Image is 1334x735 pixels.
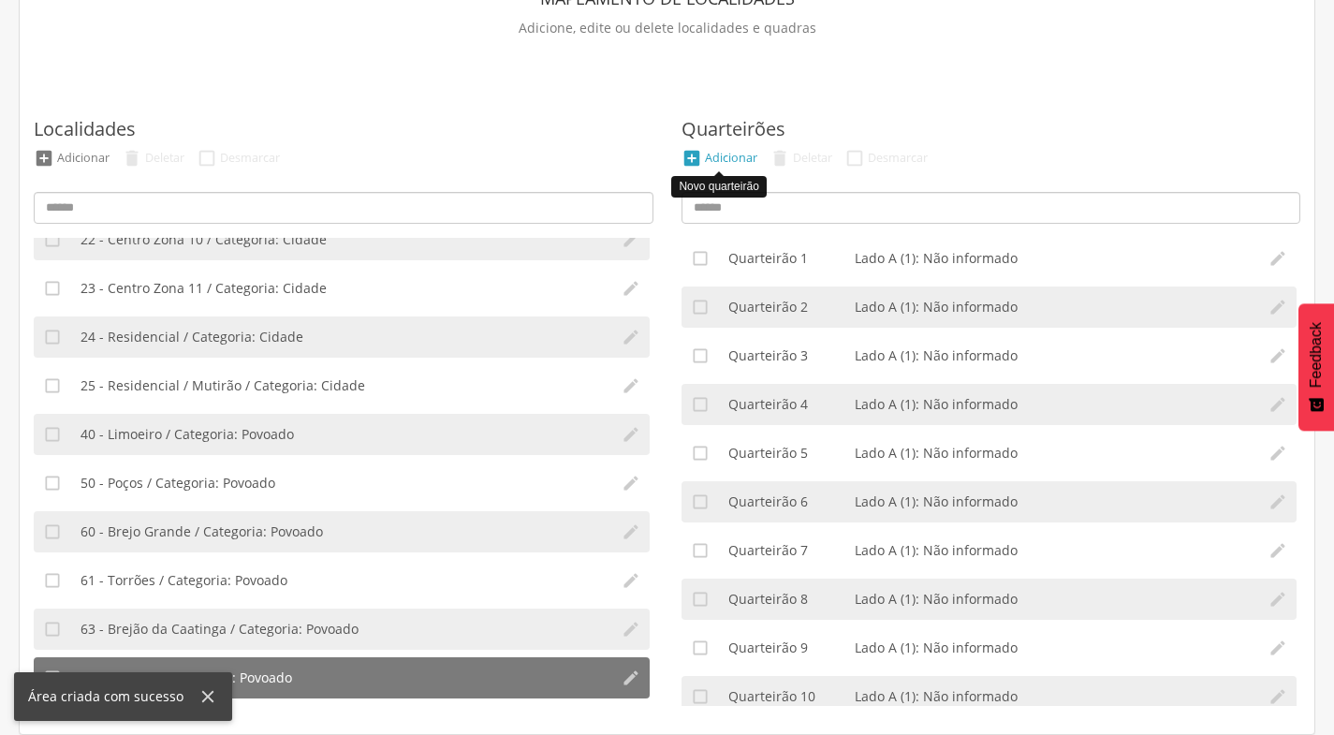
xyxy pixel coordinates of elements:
i:  [43,474,62,492]
i:  [622,328,640,346]
label: Localidades [34,116,136,143]
i: Marcar / Desmarcar [691,590,710,609]
i:  [622,425,640,444]
li: Lado A (1): Não informado [855,298,1251,316]
div:  [770,148,790,169]
li: Lado A (1): Não informado [855,492,1251,511]
i:  [622,571,640,590]
span: 60 - Brejo Grande / Categoria: Povoado [81,522,323,541]
i: Editar [1268,249,1287,268]
div: Deletar [793,150,832,166]
span: 63 - Brejão da Caatinga / Categoria: Povoado [81,620,359,639]
div: Quarteirão 6 [728,492,855,511]
i: Editar [1268,395,1287,414]
i:  [43,620,62,639]
p: Adicione, edite ou delete localidades e quadras [34,15,1300,41]
div:  [197,148,217,169]
li: Lado A (1): Não informado [855,687,1251,706]
i: Editar [1268,444,1287,463]
div: Deletar [145,150,184,166]
i:  [622,230,640,249]
i:  [43,328,62,346]
i:  [622,376,640,395]
i: Marcar / Desmarcar [691,346,710,365]
div: Desmarcar [868,150,928,166]
div: Quarteirão 5 [728,444,855,463]
div: Quarteirão 9 [728,639,855,657]
i:  [622,620,640,639]
i: Marcar / Desmarcar [691,298,710,316]
span: 40 - Limoeiro / Categoria: Povoado [81,425,294,444]
li: Lado A (1): Não informado [855,444,1251,463]
div: Adicionar [57,150,110,166]
div: Desmarcar [220,150,280,166]
i:  [622,279,640,298]
div:  [682,148,702,169]
div:  [122,148,142,169]
span: 61 - Torrões / Categoria: Povoado [81,571,287,590]
i:  [43,230,62,249]
li: Lado A (1): Não informado [855,541,1251,560]
i: Editar [1268,346,1287,365]
i:  [43,425,62,444]
i: Marcar / Desmarcar [691,395,710,414]
li: Lado A (1): Não informado [855,395,1251,414]
i: Marcar / Desmarcar [691,541,710,560]
i: Editar [1268,687,1287,706]
div:  [34,148,54,169]
li: Lado A (1): Não informado [855,639,1251,657]
div: Área criada com sucesso [28,687,198,706]
div:  [844,148,865,169]
i:  [622,474,640,492]
i:  [622,669,640,687]
i:  [43,376,62,395]
div: Quarteirão 1 [728,249,855,268]
span: 22 - Centro Zona 10 / Categoria: Cidade [81,230,327,249]
label: Quarteirões [682,116,785,143]
i:  [43,522,62,541]
span: 24 - Residencial / Categoria: Cidade [81,328,303,346]
i: Editar [1268,639,1287,657]
span: 23 - Centro Zona 11 / Categoria: Cidade [81,279,327,298]
i:  [622,522,640,541]
i:  [43,669,62,687]
span: 70 - Tuiutiba / Categoria: Povoado [81,669,292,687]
i: Marcar / Desmarcar [691,249,710,268]
i: Editar [1268,492,1287,511]
i:  [43,279,62,298]
li: Lado A (1): Não informado [855,590,1251,609]
i: Marcar / Desmarcar [691,444,710,463]
i: Marcar / Desmarcar [691,687,710,706]
div: Adicionar [705,150,757,166]
span: 50 - Poços / Categoria: Povoado [81,474,275,492]
i: Marcar / Desmarcar [691,639,710,657]
i: Editar [1268,541,1287,560]
div: Quarteirão 2 [728,298,855,316]
span: 25 - Residencial / Mutirão / Categoria: Cidade [81,376,365,395]
div: Quarteirão 4 [728,395,855,414]
li: Lado A (1): Não informado [855,249,1251,268]
div: Quarteirão 3 [728,346,855,365]
i:  [43,571,62,590]
div: Quarteirão 10 [728,687,855,706]
div: Quarteirão 8 [728,590,855,609]
div: Novo quarteirão [671,176,766,198]
button: Feedback - Mostrar pesquisa [1298,303,1334,431]
i: Editar [1268,298,1287,316]
span: Feedback [1308,322,1325,388]
div: Quarteirão 7 [728,541,855,560]
i: Marcar / Desmarcar [691,492,710,511]
i: Editar [1268,590,1287,609]
li: Lado A (1): Não informado [855,346,1251,365]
